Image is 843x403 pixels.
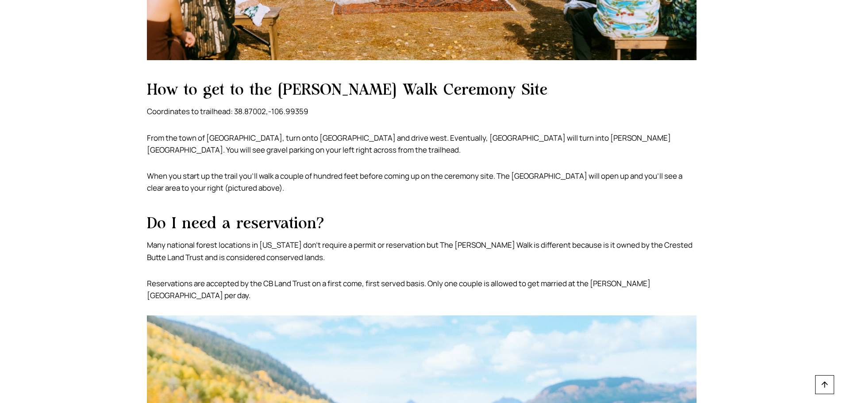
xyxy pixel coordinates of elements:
[147,83,697,98] h2: How to get to the [PERSON_NAME] Walk Ceremony Site
[147,216,697,231] h2: Do I need a reservation?
[147,239,697,263] p: Many national forest locations in [US_STATE] don’t require a permit or reservation but The [PERSO...
[147,170,697,194] p: When you start up the trail you’ll walk a couple of hundred feet before coming up on the ceremony...
[815,375,834,394] a: Scroll to top
[147,277,697,301] p: Reservations are accepted by the CB Land Trust on a first come, first served basis. Only one coup...
[147,132,697,156] p: From the town of [GEOGRAPHIC_DATA], turn onto [GEOGRAPHIC_DATA] and drive west. Eventually, [GEOG...
[147,105,697,117] p: Coordinates to trailhead: 38.87002,-106.99359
